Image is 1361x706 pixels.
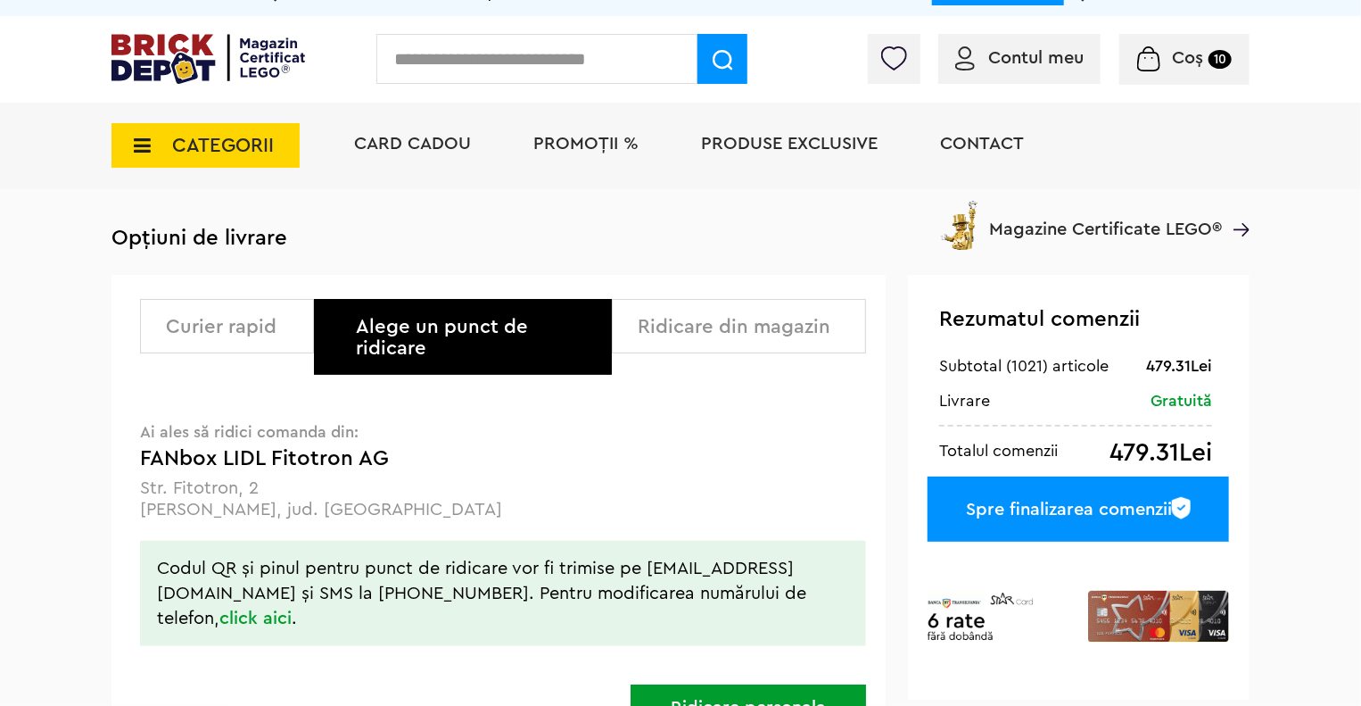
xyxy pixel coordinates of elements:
[701,135,878,153] a: Produse exclusive
[219,610,292,627] span: click aici
[533,135,639,153] a: PROMOȚII %
[140,419,866,444] p: Ai ales să ridici comanda din:
[939,440,1058,461] div: Totalul comenzii
[140,541,866,646] div: Codul QR și pinul pentru punct de ridicare vor fi trimise pe [EMAIL_ADDRESS][DOMAIN_NAME] și SMS ...
[1151,390,1212,411] div: Gratuită
[939,309,1140,330] span: Rezumatul comenzii
[638,316,853,337] div: Ridicare din magazin
[111,225,1250,252] h3: Opțiuni de livrare
[939,355,1109,377] div: Subtotal (1021) articole
[354,135,471,153] a: Card Cadou
[140,444,500,474] h3: FANbox LIDL Fitotron AG
[140,499,866,520] p: [PERSON_NAME], jud. [GEOGRAPHIC_DATA]
[1208,50,1232,69] small: 10
[940,135,1024,153] a: Contact
[955,49,1084,67] a: Contul meu
[1146,355,1212,377] div: 479.31Lei
[172,136,274,155] span: CATEGORII
[1109,440,1212,466] div: 479.31Lei
[928,477,1229,542] div: Spre finalizarea comenzii
[939,390,990,411] div: Livrare
[356,316,598,359] div: Alege un punct de ridicare
[166,316,301,337] div: Curier rapid
[988,49,1084,67] span: Contul meu
[1172,49,1203,67] span: Coș
[140,478,866,499] p: Str. Fitotron, 2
